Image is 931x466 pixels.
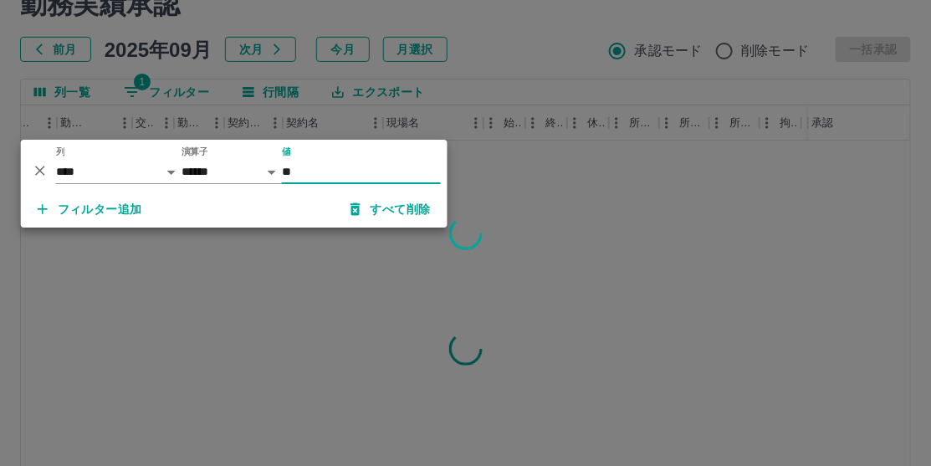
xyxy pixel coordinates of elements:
label: 列 [56,146,65,158]
button: 削除 [28,158,53,183]
button: すべて削除 [337,194,444,224]
label: 値 [282,146,291,158]
button: フィルター追加 [24,194,156,224]
label: 演算子 [182,146,208,158]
